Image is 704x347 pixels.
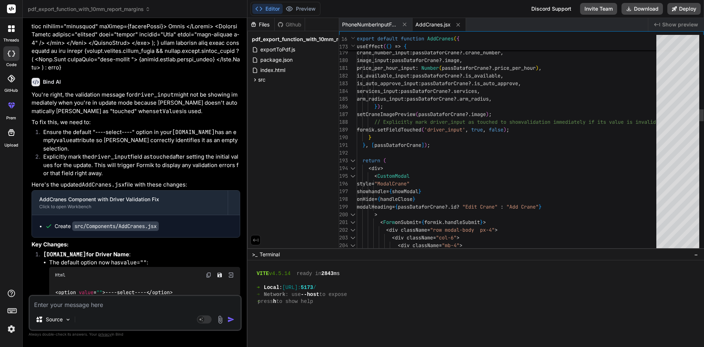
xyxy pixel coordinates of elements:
span: image [471,111,486,118]
span: index.html [260,66,286,75]
span: ; [427,142,430,148]
span: package.json [260,55,293,64]
div: Click to collapse the range. [348,211,357,218]
button: Download [621,3,663,15]
span: > [483,219,486,225]
span: : [404,95,407,102]
span: v4.5.14 [269,270,291,277]
span: h [273,298,276,305]
span: , [500,49,503,56]
span: true [471,126,483,133]
span: . [442,219,445,225]
span: formik [424,219,442,225]
span: handleClose [380,196,412,202]
div: 196 [339,180,347,188]
span: : [279,284,282,291]
span: AddCranes [427,35,454,42]
span: export [357,35,374,42]
span: ➜ [257,298,258,305]
span: style [357,180,371,187]
span: ms [334,270,340,277]
span: id [451,203,456,210]
span: { [404,43,407,50]
span: = [386,188,389,195]
img: Pick Models [65,317,71,323]
span: ?. [489,65,495,71]
div: 202 [339,226,347,234]
span: } [480,219,483,225]
div: 189 [339,126,347,134]
span: crane_number_input [357,49,410,56]
img: settings [5,323,18,335]
span: < [380,219,383,225]
span: default [377,35,398,42]
span: { [395,203,398,210]
span: 2843 [321,270,334,277]
span: , [489,95,492,102]
code: ----select---- [55,289,173,296]
span: = [433,234,436,241]
span: > [374,211,377,218]
label: code [6,62,16,68]
span: is_available [465,72,500,79]
span: Network [264,291,286,298]
span: showhandle [357,188,386,195]
span: / [313,284,316,291]
div: AddCranes Component with Driver Validation Fix [39,196,220,203]
span: [ [371,142,374,148]
span: ) [503,126,506,133]
span: is_available_input [357,72,410,79]
span: < [374,173,377,179]
div: 198 [339,195,347,203]
div: Click to collapse the range. [348,242,357,249]
span: "mb-4" [442,242,459,249]
button: − [693,249,700,260]
span: Html [55,272,65,278]
span: is_auto_approve_input [357,80,418,87]
div: 185 [339,95,347,103]
span: − [694,251,698,258]
span: : [410,49,412,56]
code: AddCranes.jsx [82,181,125,188]
span: : [398,88,401,94]
span: } [412,196,415,202]
div: 190 [339,134,347,141]
div: Github [275,21,305,28]
code: driver_input [91,153,131,160]
span: ( [421,126,424,133]
span: ( [383,43,386,50]
span: > [380,165,383,171]
span: } [374,103,377,110]
span: > [459,242,462,249]
div: 199 [339,203,347,211]
span: div className [401,242,439,249]
span: VITE [257,270,269,277]
span: ; [506,126,509,133]
span: : [410,72,412,79]
span: , [500,72,503,79]
span: { [389,188,392,195]
p: : [43,250,240,259]
div: 180 [339,57,347,64]
span: { [456,35,459,42]
span: is_auto_approve [474,80,518,87]
span: ) [486,111,489,118]
span: passDataforCrane [374,142,421,148]
span: showModal [392,188,418,195]
span: function [401,35,424,42]
span: handleSubmit [445,219,480,225]
span: , [366,142,368,148]
code: value [56,137,73,144]
span: > [495,227,498,233]
p: Always double-check its answers. Your in Bind [29,331,242,338]
p: To fix this, we need to: [32,118,240,127]
img: attachment [216,315,224,324]
span: image [445,57,459,64]
button: Editor [252,4,283,14]
span: passDataforCrane [392,57,439,64]
span: passDataforCrane [412,49,459,56]
span: passDataforCrane [412,72,459,79]
div: 181 [339,64,347,72]
span: passDataforCrane [421,80,468,87]
span: ➜ [257,284,258,291]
